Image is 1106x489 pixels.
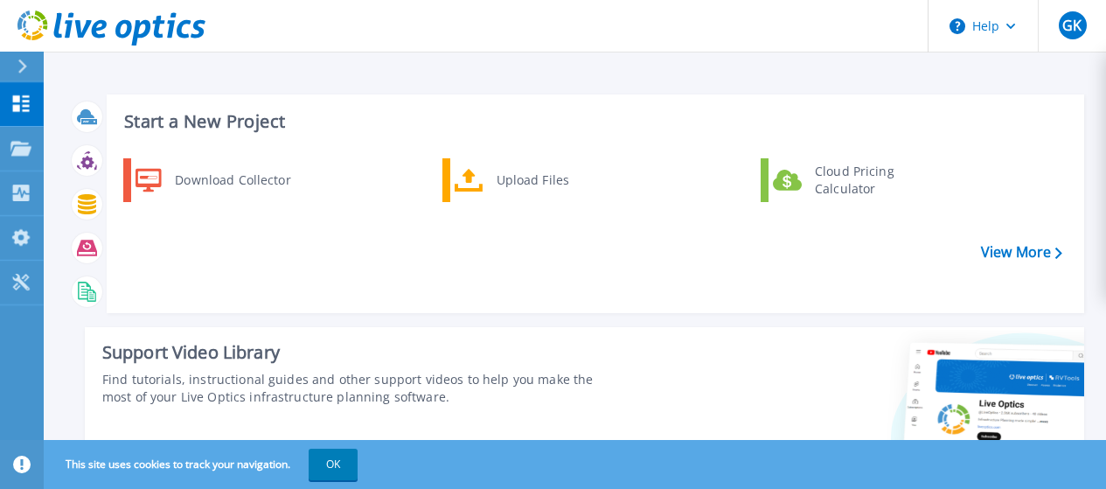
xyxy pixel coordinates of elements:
div: Support Video Library [102,341,622,364]
button: OK [309,449,358,480]
div: Download Collector [166,163,298,198]
h3: Start a New Project [124,112,1061,131]
a: Download Collector [123,158,303,202]
span: This site uses cookies to track your navigation. [48,449,358,480]
div: Cloud Pricing Calculator [806,163,936,198]
a: Cloud Pricing Calculator [761,158,940,202]
a: Upload Files [442,158,622,202]
span: GK [1062,18,1082,32]
div: Upload Files [488,163,617,198]
div: Find tutorials, instructional guides and other support videos to help you make the most of your L... [102,371,622,406]
a: View More [981,244,1062,261]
